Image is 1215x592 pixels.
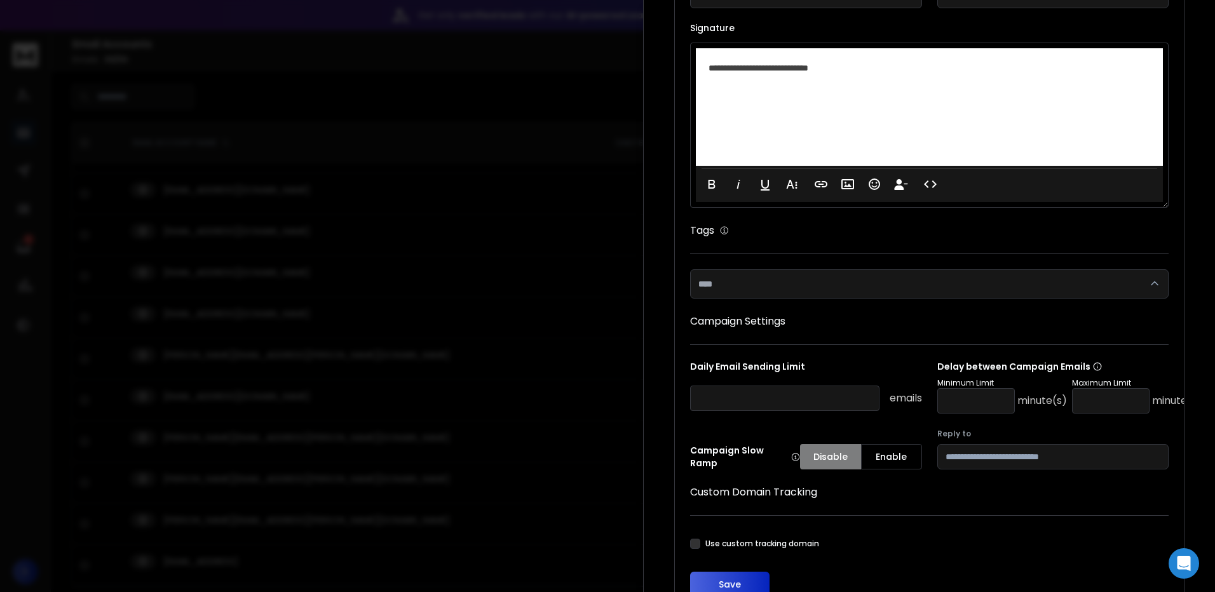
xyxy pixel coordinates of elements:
button: Bold (Ctrl+B) [700,172,724,197]
button: Insert Unsubscribe Link [889,172,913,197]
button: Disable [800,444,861,469]
p: Daily Email Sending Limit [690,360,922,378]
p: minute(s) [1017,393,1067,408]
button: Enable [861,444,922,469]
button: More Text [780,172,804,197]
p: minute(s) [1152,393,1202,408]
label: Use custom tracking domain [705,539,819,549]
label: Reply to [937,429,1169,439]
button: Underline (Ctrl+U) [753,172,777,197]
label: Signature [690,24,1169,32]
button: Italic (Ctrl+I) [726,172,750,197]
p: Campaign Slow Ramp [690,444,800,469]
button: Code View [918,172,942,197]
button: Insert Image (Ctrl+P) [836,172,860,197]
p: emails [890,391,922,406]
button: Insert Link (Ctrl+K) [809,172,833,197]
h1: Tags [690,223,714,238]
div: Open Intercom Messenger [1169,548,1199,579]
p: Minimum Limit [937,378,1067,388]
h1: Custom Domain Tracking [690,485,1169,500]
h1: Campaign Settings [690,314,1169,329]
p: Delay between Campaign Emails [937,360,1202,373]
p: Maximum Limit [1072,378,1202,388]
button: Emoticons [862,172,886,197]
